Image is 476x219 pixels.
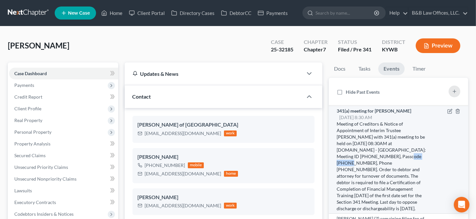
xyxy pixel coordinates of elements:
[14,176,77,182] span: Unsecured Nonpriority Claims
[9,197,118,208] a: Executory Contracts
[14,129,51,135] span: Personal Property
[14,82,34,88] span: Payments
[271,46,293,53] div: 25-32185
[8,41,69,50] span: [PERSON_NAME]
[407,62,431,75] a: Timer
[337,121,428,212] div: Meeting of Creditors & Notice of Appointment of Interim Trustee [PERSON_NAME] with 341(a) meeting...
[138,153,309,161] div: [PERSON_NAME]
[145,202,221,209] div: [EMAIL_ADDRESS][DOMAIN_NAME]
[378,62,405,75] a: Events
[168,7,218,19] a: Directory Cases
[9,161,118,173] a: Unsecured Priority Claims
[338,46,371,53] div: Filed / Pre 341
[9,91,118,103] a: Credit Report
[255,7,291,19] a: Payments
[338,38,371,46] div: Status
[14,211,74,217] span: Codebtors Insiders & Notices
[68,11,90,16] span: New Case
[323,46,326,52] span: 7
[14,141,50,146] span: Property Analysis
[339,115,372,120] span: [DATE] 8:30 AM
[188,162,204,168] div: mobile
[454,197,469,212] div: Open Intercom Messenger
[133,70,295,77] div: Updates & News
[14,164,68,170] span: Unsecured Priority Claims
[271,38,293,46] div: Case
[329,62,351,75] a: Docs
[14,153,46,158] span: Secured Claims
[224,130,237,136] div: work
[98,7,126,19] a: Home
[14,71,47,76] span: Case Dashboard
[138,194,309,201] div: [PERSON_NAME]
[14,117,42,123] span: Real Property
[145,171,221,177] div: [EMAIL_ADDRESS][DOMAIN_NAME]
[145,130,221,137] div: [EMAIL_ADDRESS][DOMAIN_NAME]
[224,171,238,177] div: home
[14,199,56,205] span: Executory Contracts
[9,173,118,185] a: Unsecured Nonpriority Claims
[353,62,376,75] a: Tasks
[126,7,168,19] a: Client Portal
[14,106,41,111] span: Client Profile
[337,108,411,114] span: 341(a) meeting for [PERSON_NAME]
[218,7,255,19] a: DebtorCC
[14,94,42,100] span: Credit Report
[304,46,328,53] div: Chapter
[138,121,309,129] div: [PERSON_NAME] of [GEOGRAPHIC_DATA]
[145,162,185,169] div: [PHONE_NUMBER]
[9,150,118,161] a: Secured Claims
[9,185,118,197] a: Lawsuits
[315,7,375,19] input: Search by name...
[386,7,408,19] a: Help
[9,68,118,79] a: Case Dashboard
[133,93,151,100] span: Contact
[224,203,237,209] div: work
[409,7,468,19] a: B&B Law Offices, LLC.
[416,38,460,53] button: Preview
[346,89,380,95] span: Hide Past Events
[14,188,32,193] span: Lawsuits
[9,138,118,150] a: Property Analysis
[304,38,328,46] div: Chapter
[382,38,405,46] div: District
[382,46,405,53] div: KYWB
